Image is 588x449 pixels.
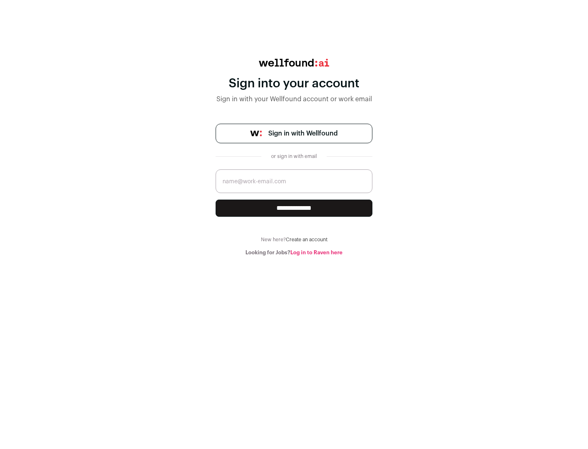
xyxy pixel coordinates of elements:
[216,124,372,143] a: Sign in with Wellfound
[286,237,327,242] a: Create an account
[250,131,262,136] img: wellfound-symbol-flush-black-fb3c872781a75f747ccb3a119075da62bfe97bd399995f84a933054e44a575c4.png
[268,129,338,138] span: Sign in with Wellfound
[216,94,372,104] div: Sign in with your Wellfound account or work email
[216,169,372,193] input: name@work-email.com
[216,236,372,243] div: New here?
[216,249,372,256] div: Looking for Jobs?
[216,76,372,91] div: Sign into your account
[290,250,343,255] a: Log in to Raven here
[259,59,329,67] img: wellfound:ai
[268,153,320,160] div: or sign in with email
